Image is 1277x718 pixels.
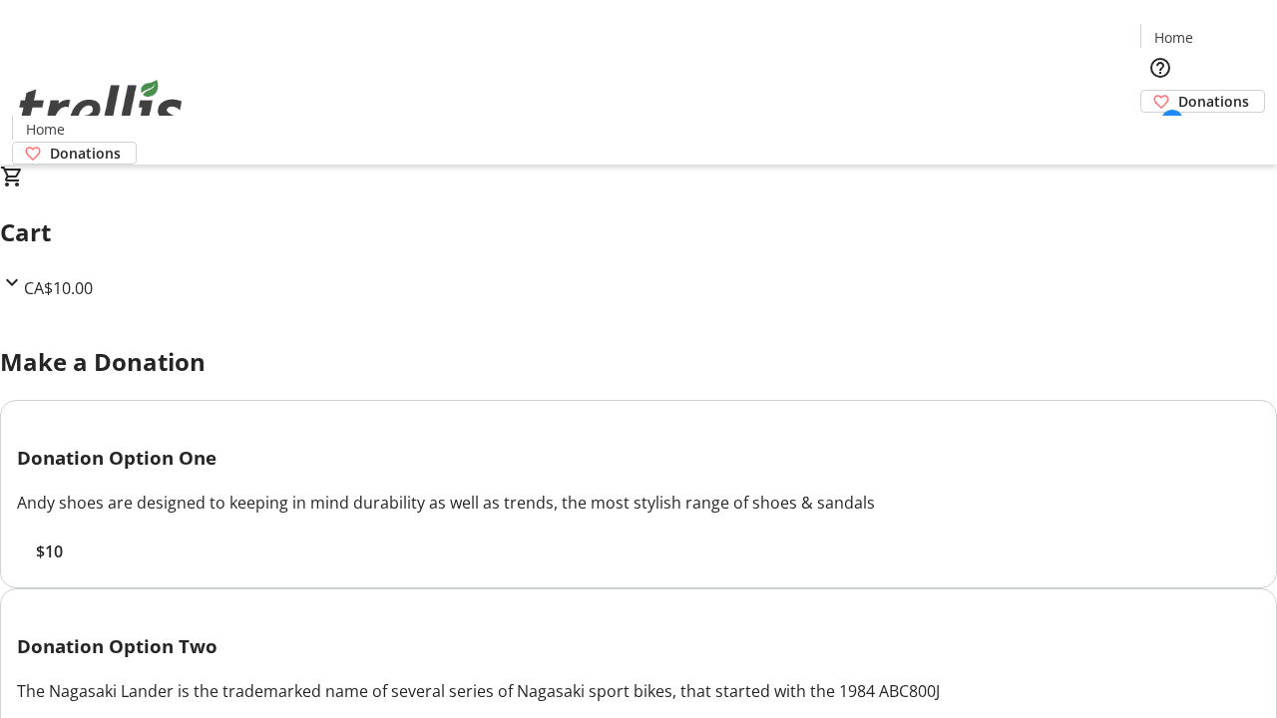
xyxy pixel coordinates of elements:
a: Home [13,119,77,140]
h3: Donation Option One [17,444,1260,472]
span: Donations [50,143,121,164]
button: Cart [1140,113,1180,153]
h3: Donation Option Two [17,632,1260,660]
span: $10 [36,539,63,563]
div: Andy shoes are designed to keeping in mind durability as well as trends, the most stylish range o... [17,491,1260,515]
span: CA$10.00 [24,277,93,299]
div: The Nagasaki Lander is the trademarked name of several series of Nagasaki sport bikes, that start... [17,679,1260,703]
a: Home [1141,27,1205,48]
span: Home [26,119,65,140]
span: Home [1154,27,1193,48]
button: $10 [17,539,81,563]
img: Orient E2E Organization jrbnBDtHAO's Logo [12,58,190,158]
button: Help [1140,48,1180,88]
a: Donations [1140,90,1265,113]
a: Donations [12,142,137,165]
span: Donations [1178,91,1249,112]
